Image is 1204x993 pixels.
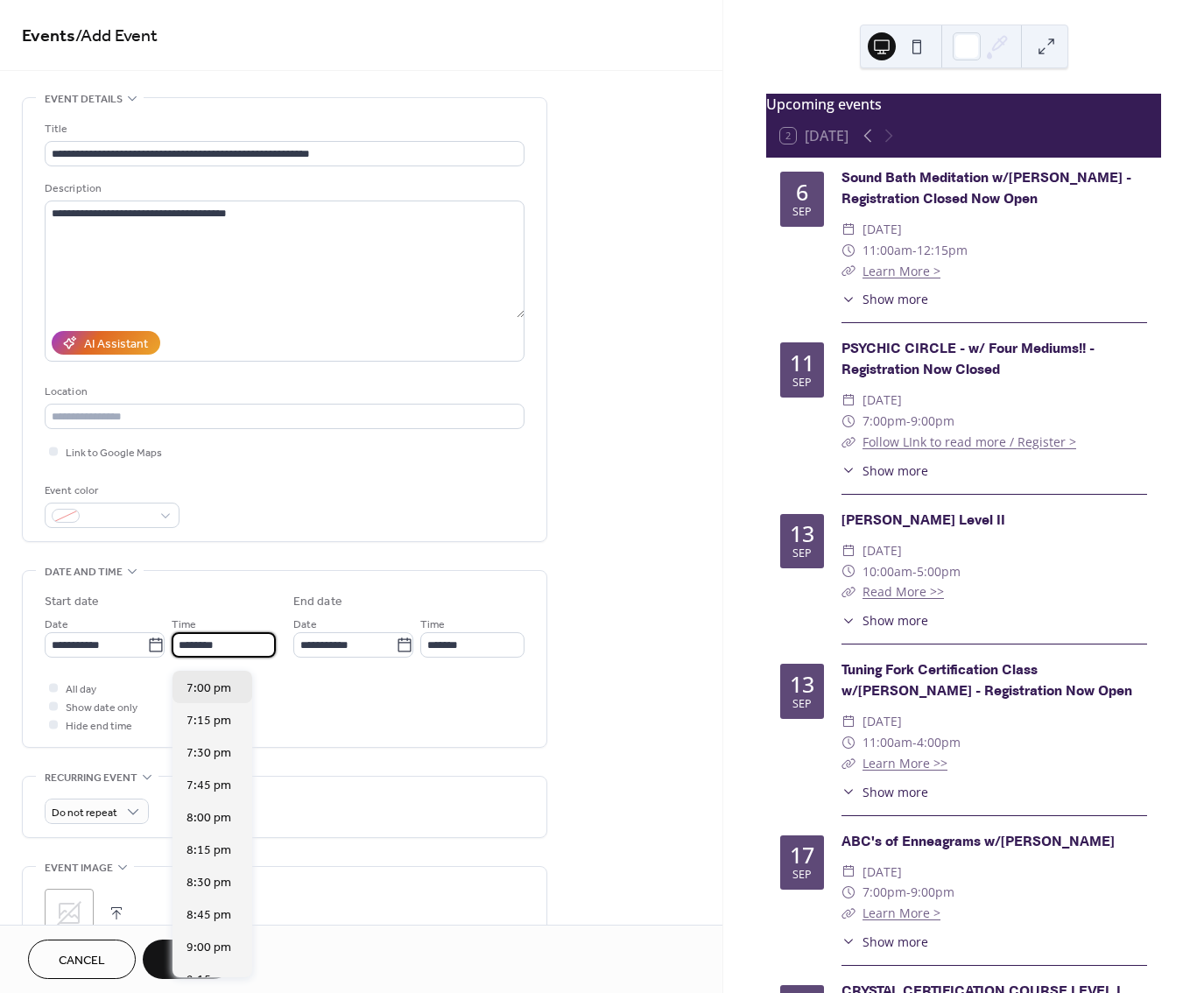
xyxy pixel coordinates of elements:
[52,331,160,355] button: AI Assistant
[863,882,906,903] span: 7:00pm
[841,732,855,753] div: ​
[906,882,911,903] span: -
[863,390,902,411] span: [DATE]
[75,19,158,53] span: / Add Event
[45,90,123,109] span: Event details
[912,561,917,582] span: -
[293,616,317,634] span: Date
[841,862,855,883] div: ​
[187,971,231,989] span: 9:15 pm
[841,219,855,240] div: ​
[841,611,855,630] div: ​
[912,240,917,261] span: -
[66,699,137,717] span: Show date only
[841,611,928,630] button: ​Show more
[796,181,808,203] div: 6
[172,616,196,634] span: Time
[841,290,855,308] div: ​
[863,862,902,883] span: [DATE]
[45,120,521,138] div: Title
[841,461,855,480] div: ​
[841,581,855,602] div: ​
[790,523,814,545] div: 13
[841,711,855,732] div: ​
[841,411,855,432] div: ​
[841,783,855,801] div: ​
[863,411,906,432] span: 7:00pm
[917,732,961,753] span: 4:00pm
[293,593,342,611] div: End date
[66,680,96,699] span: All day
[863,290,928,308] span: Show more
[841,933,855,951] div: ​
[792,207,812,218] div: Sep
[841,661,1132,701] a: Tuning Fork Certification Class w/[PERSON_NAME] - Registration Now Open
[841,933,928,951] button: ​Show more
[911,411,954,432] span: 9:00pm
[45,482,176,500] div: Event color
[187,842,231,860] span: 8:15 pm
[792,699,812,710] div: Sep
[863,783,928,801] span: Show more
[45,593,99,611] div: Start date
[863,240,912,261] span: 11:00am
[863,583,944,600] a: Read More >>
[766,94,1161,115] div: Upcoming events
[420,616,445,634] span: Time
[59,952,105,970] span: Cancel
[841,390,855,411] div: ​
[792,377,812,389] div: Sep
[45,563,123,581] span: Date and time
[187,744,231,763] span: 7:30 pm
[863,433,1076,450] a: Follow LInk to read more / Register >
[863,732,912,753] span: 11:00am
[841,561,855,582] div: ​
[863,461,928,480] span: Show more
[187,874,231,892] span: 8:30 pm
[863,540,902,561] span: [DATE]
[28,940,136,979] button: Cancel
[906,411,911,432] span: -
[45,769,137,787] span: Recurring event
[45,383,521,401] div: Location
[66,717,132,736] span: Hide end time
[863,219,902,240] span: [DATE]
[841,753,855,774] div: ​
[841,340,1095,379] a: PSYCHIC CIRCLE - w/ Four Mediums!! - Registration Now Closed
[187,777,231,795] span: 7:45 pm
[792,870,812,881] div: Sep
[187,680,231,698] span: 7:00 pm
[790,844,814,866] div: 17
[912,732,917,753] span: -
[841,169,1131,208] a: Sound Bath Meditation w/[PERSON_NAME] - Registration Closed Now Open
[863,611,928,630] span: Show more
[841,461,928,480] button: ​Show more
[863,561,912,582] span: 10:00am
[841,783,928,801] button: ​Show more
[841,882,855,903] div: ​
[45,889,94,938] div: ;
[187,809,231,827] span: 8:00 pm
[863,711,902,732] span: [DATE]
[841,540,855,561] div: ​
[863,905,940,921] a: Learn More >
[790,352,814,374] div: 11
[187,712,231,730] span: 7:15 pm
[841,903,855,924] div: ​
[84,335,148,354] div: AI Assistant
[792,548,812,560] div: Sep
[841,511,1005,530] a: [PERSON_NAME] Level II
[841,290,928,308] button: ​Show more
[52,803,117,823] span: Do not repeat
[790,673,814,695] div: 13
[22,19,75,53] a: Events
[187,939,231,957] span: 9:00 pm
[863,933,928,951] span: Show more
[187,906,231,925] span: 8:45 pm
[45,180,521,198] div: Description
[45,859,113,877] span: Event image
[911,882,954,903] span: 9:00pm
[66,444,162,462] span: Link to Google Maps
[841,240,855,261] div: ​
